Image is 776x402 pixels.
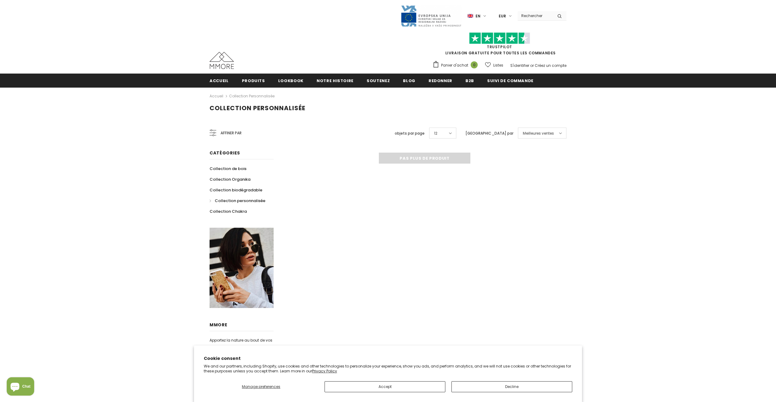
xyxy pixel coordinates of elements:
[210,166,246,172] span: Collection de bois
[401,13,462,18] a: Javni Razpis
[242,384,280,389] span: Manage preferences
[210,163,246,174] a: Collection de bois
[204,355,572,362] h2: Cookie consent
[485,60,503,71] a: Listes
[215,198,265,204] span: Collection personnalisée
[210,74,229,87] a: Accueil
[242,74,265,87] a: Produits
[204,364,572,373] p: We and our partners, including Shopify, use cookies and other technologies to personalize your ex...
[487,44,512,49] a: TrustPilot
[210,185,262,195] a: Collection biodégradable
[325,381,445,392] button: Accept
[210,195,265,206] a: Collection personnalisée
[221,130,242,136] span: Affiner par
[317,74,354,87] a: Notre histoire
[210,150,240,156] span: Catégories
[278,74,304,87] a: Lookbook
[210,187,262,193] span: Collection biodégradable
[278,78,304,84] span: Lookbook
[530,63,534,68] span: or
[476,13,480,19] span: en
[535,63,566,68] a: Créez un compte
[317,78,354,84] span: Notre histoire
[468,13,473,19] img: i-lang-1.png
[204,381,318,392] button: Manage preferences
[451,381,572,392] button: Decline
[403,74,415,87] a: Blog
[5,377,36,397] inbox-online-store-chat: Shopify online store chat
[493,62,503,68] span: Listes
[429,74,452,87] a: Redonner
[433,35,566,56] span: LIVRAISON GRATUITE POUR TOUTES LES COMMANDES
[487,78,533,84] span: Suivi de commande
[433,61,481,70] a: Panier d'achat 0
[487,74,533,87] a: Suivi de commande
[518,11,553,20] input: Search Site
[465,130,513,136] label: [GEOGRAPHIC_DATA] par
[210,208,247,214] span: Collection Chakra
[210,92,223,100] a: Accueil
[367,78,390,84] span: soutenez
[523,130,554,136] span: Meilleures ventes
[229,93,275,99] a: Collection personnalisée
[469,32,530,44] img: Faites confiance aux étoiles pilotes
[434,130,437,136] span: 12
[465,78,474,84] span: B2B
[210,206,247,217] a: Collection Chakra
[471,61,478,68] span: 0
[429,78,452,84] span: Redonner
[210,176,250,182] span: Collection Organika
[367,74,390,87] a: soutenez
[395,130,425,136] label: objets par page
[242,78,265,84] span: Produits
[401,5,462,27] img: Javni Razpis
[312,368,337,374] a: Privacy Policy
[210,52,234,69] img: Cas MMORE
[210,104,305,112] span: Collection personnalisée
[499,13,506,19] span: EUR
[403,78,415,84] span: Blog
[465,74,474,87] a: B2B
[210,322,228,328] span: MMORE
[210,174,250,185] a: Collection Organika
[510,63,529,68] a: S'identifier
[441,62,468,68] span: Panier d'achat
[210,78,229,84] span: Accueil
